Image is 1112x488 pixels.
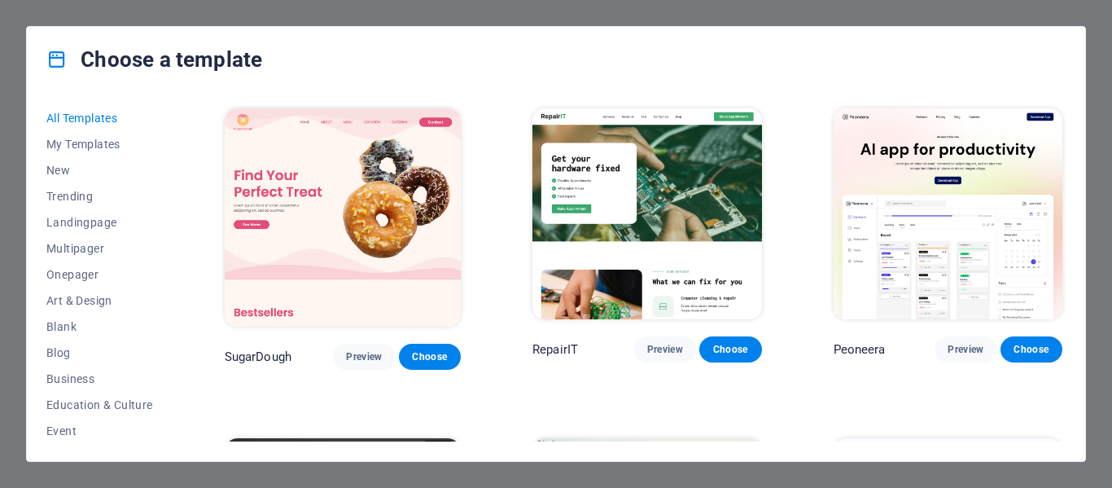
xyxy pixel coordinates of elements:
[46,262,153,288] button: Onepager
[46,138,153,151] span: My Templates
[46,320,153,333] span: Blank
[46,157,153,183] button: New
[532,108,761,319] img: RepairIT
[46,392,153,418] button: Education & Culture
[46,424,153,437] span: Event
[46,372,153,385] span: Business
[634,336,696,363] button: Preview
[46,340,153,366] button: Blog
[46,288,153,314] button: Art & Design
[46,366,153,392] button: Business
[46,46,262,73] h4: Choose a template
[532,341,578,358] p: RepairIT
[699,336,761,363] button: Choose
[46,190,153,203] span: Trending
[712,343,748,356] span: Choose
[46,242,153,255] span: Multipager
[46,418,153,444] button: Event
[46,105,153,131] button: All Templates
[333,344,395,370] button: Preview
[46,235,153,262] button: Multipager
[647,343,683,356] span: Preview
[46,268,153,281] span: Onepager
[46,209,153,235] button: Landingpage
[46,398,153,411] span: Education & Culture
[46,294,153,307] span: Art & Design
[399,344,461,370] button: Choose
[46,164,153,177] span: New
[225,108,461,327] img: SugarDough
[46,346,153,359] span: Blog
[46,216,153,229] span: Landingpage
[46,183,153,209] button: Trending
[46,314,153,340] button: Blank
[225,349,291,365] p: SugarDough
[346,350,382,363] span: Preview
[412,350,448,363] span: Choose
[46,131,153,157] button: My Templates
[46,112,153,125] span: All Templates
